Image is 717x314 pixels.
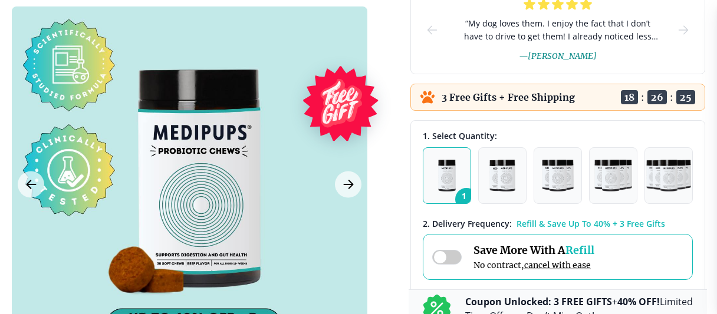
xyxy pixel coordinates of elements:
span: 26 [647,90,667,104]
span: “ My dog loves them. I enjoy the fact that I don’t have to drive to get them! I already noticed l... [458,17,657,43]
img: Pack of 2 - Natural Dog Supplements [489,160,515,191]
span: — [PERSON_NAME] [519,51,597,61]
span: Refill & Save Up To 40% + 3 Free Gifts [517,218,665,229]
img: Pack of 5 - Natural Dog Supplements [646,160,692,191]
span: 18 [621,90,638,104]
button: Next Image [335,171,361,197]
img: Pack of 4 - Natural Dog Supplements [594,160,632,191]
span: No contract, [473,260,594,270]
span: Refill [565,243,594,257]
span: 2 . Delivery Frequency: [423,218,512,229]
span: 25 [676,90,695,104]
b: 40% OFF! [617,295,660,308]
img: Pack of 1 - Natural Dog Supplements [438,160,456,191]
div: 1. Select Quantity: [423,130,693,141]
span: cancel with ease [524,260,591,270]
button: 1 [423,147,471,204]
b: Coupon Unlocked: 3 FREE GIFTS [465,295,612,308]
img: Pack of 3 - Natural Dog Supplements [542,160,574,191]
span: : [641,91,644,103]
span: : [670,91,673,103]
button: Previous Image [18,171,44,197]
p: 3 Free Gifts + Free Shipping [442,91,575,103]
span: 1 [455,188,478,210]
span: Save More With A [473,243,594,257]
